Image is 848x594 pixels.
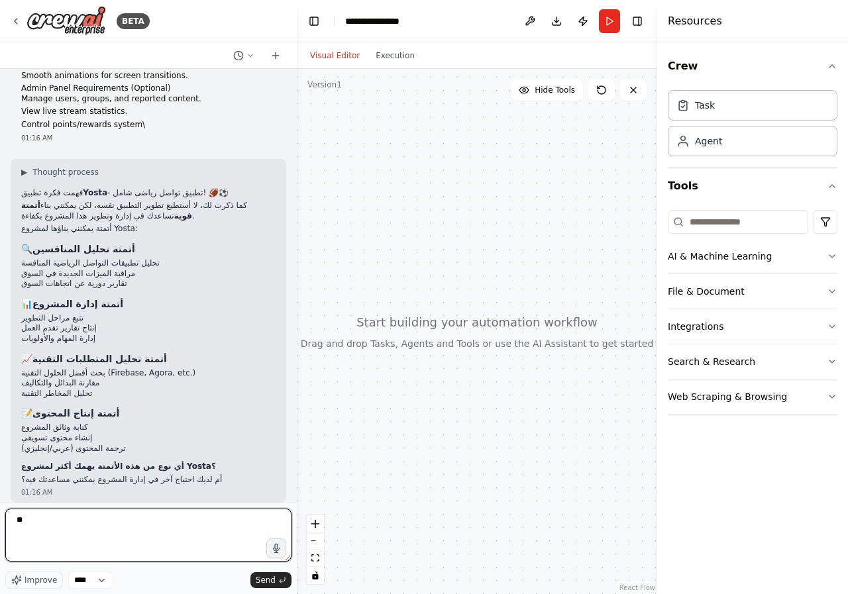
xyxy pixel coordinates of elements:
strong: أتمتة قوية [21,201,192,221]
span: Thought process [32,167,99,177]
button: Hide right sidebar [628,12,647,30]
h2: أتمتة يمكنني بناؤها لمشروع Yosta: [21,224,276,234]
li: تحليل المخاطر التقنية [21,389,276,399]
div: Task [695,99,715,112]
h4: Resources [668,13,722,29]
img: Logo [26,6,106,36]
span: Improve [25,575,57,585]
button: Tools [668,168,837,205]
li: إنشاء محتوى تسويقي [21,433,276,444]
p: كما ذكرت لك، لا أستطيع تطوير التطبيق نفسه، لكن يمكنني بناء تساعدك في إدارة وتطوير هذا المشروع بكف... [21,201,276,221]
li: كتابة وثائق المشروع [21,422,276,433]
div: BETA [117,13,150,29]
p: Smooth animations for screen transitions. [21,71,276,81]
button: ▶Thought process [21,167,99,177]
li: Admin Panel Requirements (Optional) [21,83,276,94]
button: zoom out [307,532,324,550]
button: Search & Research [668,344,837,379]
button: Crew [668,48,837,85]
li: إدارة المهام والأولويات [21,334,276,344]
h3: 📈 [21,352,276,366]
div: React Flow controls [307,515,324,584]
strong: أتمتة إنتاج المحتوى [32,408,119,419]
p: Manage users, groups, and reported content. [21,94,276,105]
li: تحليل تطبيقات التواصل الرياضية المنافسة [21,258,276,269]
span: Send [256,575,276,585]
button: Start a new chat [265,48,286,64]
li: مقارنة البدائل والتكاليف [21,378,276,389]
strong: أتمتة تحليل المتطلبات التقنية [32,354,167,364]
button: Hide left sidebar [305,12,323,30]
h3: 📝 [21,407,276,420]
span: Hide Tools [535,85,575,95]
div: Version 1 [307,79,342,90]
li: إنتاج تقارير تقدم العمل [21,323,276,334]
div: 01:16 AM [21,487,276,497]
button: Send [250,572,291,588]
button: Integrations [668,309,837,344]
p: View live stream statistics. [21,107,276,117]
strong: أتمتة تحليل المنافسين [32,244,135,254]
button: Web Scraping & Browsing [668,379,837,414]
li: مراقبة الميزات الجديدة في السوق [21,269,276,279]
button: Visual Editor [302,48,368,64]
p: أم لديك احتياج آخر في إدارة المشروع يمكنني مساعدتك فيه؟ [21,475,276,485]
h3: 🔍 [21,242,276,256]
div: Agent [695,134,722,148]
a: React Flow attribution [619,584,655,591]
button: File & Document [668,274,837,309]
p: Control points/rewards system\ [21,120,276,130]
button: Switch to previous chat [228,48,260,64]
strong: Yosta [83,188,107,197]
button: AI & Machine Learning [668,239,837,273]
button: Execution [368,48,423,64]
li: تتبع مراحل التطوير [21,313,276,324]
p: فهمت فكرة تطبيق - تطبيق تواصل رياضي شامل! 🏈⚽ [21,188,276,199]
li: بحث أفضل الحلول التقنية (Firebase, Agora, etc.) [21,368,276,379]
button: Hide Tools [511,79,583,101]
button: zoom in [307,515,324,532]
nav: breadcrumb [345,15,411,28]
div: Crew [668,85,837,167]
div: 01:16 AM [21,133,276,143]
h3: 📊 [21,297,276,311]
div: Tools [668,205,837,425]
button: Improve [5,571,63,589]
li: تقارير دورية عن اتجاهات السوق [21,279,276,289]
button: fit view [307,550,324,567]
li: ترجمة المحتوى (عربي/إنجليزي) [21,444,276,454]
strong: أتمتة إدارة المشروع [32,299,123,309]
strong: أي نوع من هذه الأتمتة يهمك أكثر لمشروع Yosta؟ [21,462,216,471]
button: Click to speak your automation idea [266,538,286,558]
button: toggle interactivity [307,567,324,584]
span: ▶ [21,167,27,177]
